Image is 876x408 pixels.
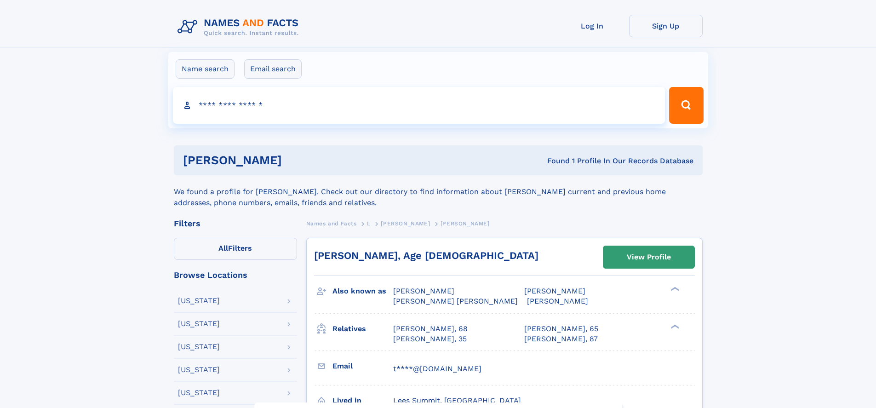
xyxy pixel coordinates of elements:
[178,343,220,351] div: [US_STATE]
[669,286,680,292] div: ❯
[393,324,468,334] a: [PERSON_NAME], 68
[174,15,306,40] img: Logo Names and Facts
[173,87,665,124] input: search input
[603,246,694,268] a: View Profile
[669,323,680,329] div: ❯
[414,156,693,166] div: Found 1 Profile In Our Records Database
[381,218,430,229] a: [PERSON_NAME]
[178,366,220,374] div: [US_STATE]
[393,334,467,344] a: [PERSON_NAME], 35
[244,59,302,79] label: Email search
[627,247,671,268] div: View Profile
[332,283,393,299] h3: Also known as
[178,320,220,328] div: [US_STATE]
[441,220,490,227] span: [PERSON_NAME]
[176,59,235,79] label: Name search
[393,287,454,295] span: [PERSON_NAME]
[524,324,598,334] a: [PERSON_NAME], 65
[218,244,228,253] span: All
[393,396,521,405] span: Lees Summit, [GEOGRAPHIC_DATA]
[174,238,297,260] label: Filters
[183,155,415,166] h1: [PERSON_NAME]
[314,250,538,261] a: [PERSON_NAME], Age [DEMOGRAPHIC_DATA]
[174,219,297,228] div: Filters
[555,15,629,37] a: Log In
[367,220,371,227] span: L
[332,358,393,374] h3: Email
[524,287,585,295] span: [PERSON_NAME]
[629,15,703,37] a: Sign Up
[178,389,220,397] div: [US_STATE]
[381,220,430,227] span: [PERSON_NAME]
[174,271,297,279] div: Browse Locations
[393,297,518,305] span: [PERSON_NAME] [PERSON_NAME]
[527,297,588,305] span: [PERSON_NAME]
[306,218,357,229] a: Names and Facts
[174,175,703,208] div: We found a profile for [PERSON_NAME]. Check out our directory to find information about [PERSON_N...
[332,321,393,337] h3: Relatives
[367,218,371,229] a: L
[178,297,220,305] div: [US_STATE]
[524,334,598,344] a: [PERSON_NAME], 87
[669,87,703,124] button: Search Button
